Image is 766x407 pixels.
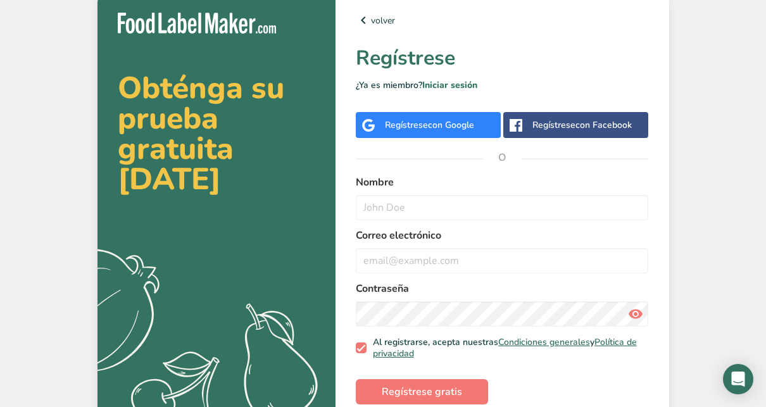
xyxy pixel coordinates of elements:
[532,118,632,132] div: Regístrese
[356,13,649,28] a: volver
[723,364,753,394] div: Open Intercom Messenger
[428,119,474,131] span: con Google
[356,43,649,73] h1: Regístrese
[498,336,590,348] a: Condiciones generales
[118,73,315,194] h2: Obténga su prueba gratuita [DATE]
[356,228,649,243] label: Correo electrónico
[356,248,649,273] input: email@example.com
[118,13,276,34] img: Food Label Maker
[356,175,649,190] label: Nombre
[356,379,488,404] button: Regístrese gratis
[382,384,462,399] span: Regístrese gratis
[356,78,649,92] p: ¿Ya es miembro?
[367,337,644,359] span: Al registrarse, acepta nuestras y
[422,79,477,91] a: Iniciar sesión
[575,119,632,131] span: con Facebook
[373,336,637,360] a: Política de privacidad
[483,139,521,177] span: O
[356,281,649,296] label: Contraseña
[385,118,474,132] div: Regístrese
[356,195,649,220] input: John Doe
